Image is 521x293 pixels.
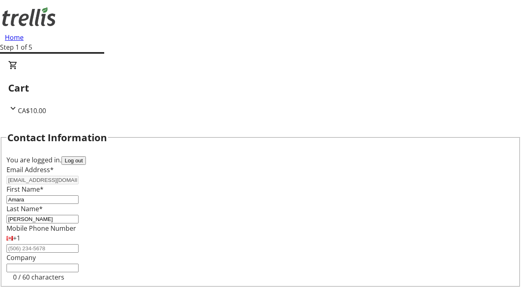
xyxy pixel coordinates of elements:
label: Company [7,253,36,262]
h2: Contact Information [7,130,107,145]
label: Last Name* [7,204,43,213]
span: CA$10.00 [18,106,46,115]
label: First Name* [7,185,44,194]
tr-character-limit: 0 / 60 characters [13,273,64,282]
button: Log out [61,156,86,165]
label: Email Address* [7,165,54,174]
div: CartCA$10.00 [8,60,513,116]
h2: Cart [8,81,513,95]
label: Mobile Phone Number [7,224,76,233]
input: (506) 234-5678 [7,244,79,253]
div: You are logged in. [7,155,514,165]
